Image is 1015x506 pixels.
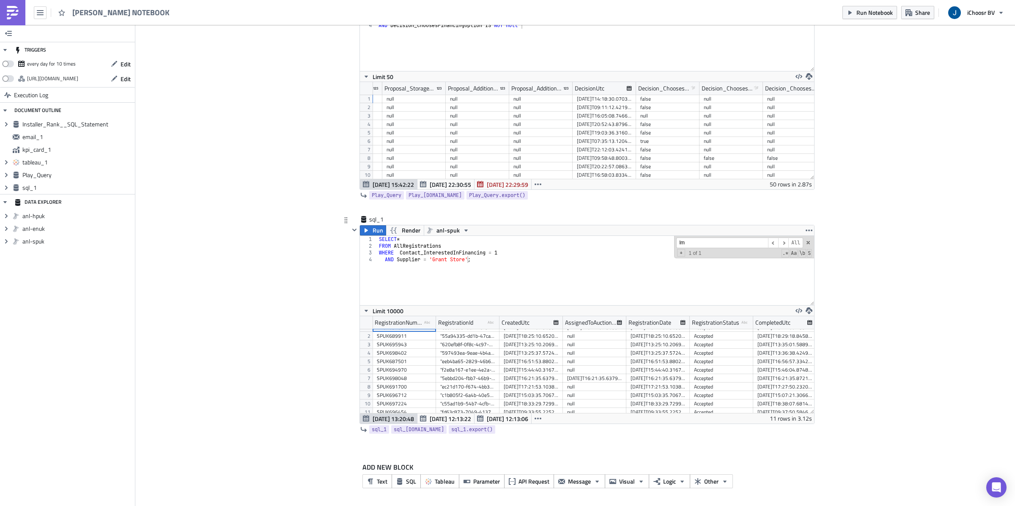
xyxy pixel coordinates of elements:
[676,238,768,248] input: Search for
[640,154,695,162] div: false
[440,399,495,408] div: "c55ad1b9-54b7-4cfb-9d6d-b8fc11ba47f8"
[459,474,505,488] button: Parameter
[406,477,416,486] span: SQL
[513,95,568,103] div: null
[360,413,417,424] button: [DATE] 13:20:48
[377,366,432,374] div: SPUK694970
[440,332,495,340] div: "55a94335-dd1b-47ca-a7d5-20aa3e7dac2a"
[757,349,812,357] div: [DATE]T13:36:38.424919
[770,179,812,189] div: 50 rows in 2.87s
[692,316,739,329] div: RegistrationStatus
[424,225,472,235] button: anl-spuk
[554,474,605,488] button: Message
[360,225,386,235] button: Run
[513,120,568,129] div: null
[369,191,404,200] a: Play_Query
[360,306,406,316] button: Limit 10000
[504,399,559,408] div: [DATE]T18:33:29.729910
[631,366,686,374] div: [DATE]T15:44:40.316718
[767,145,822,154] div: null
[504,391,559,399] div: [DATE]T15:03:35.706704
[362,462,808,472] label: ADD NEW BLOCK
[22,212,133,220] span: anl-hpuk
[757,399,812,408] div: [DATE]T18:38:07.681483
[768,238,778,248] span: ​
[387,154,442,162] div: null
[567,383,622,391] div: null
[694,366,749,374] div: Accepted
[513,129,568,137] div: null
[640,112,695,120] div: null
[504,408,559,416] div: [DATE]T09:33:55.225256
[567,349,622,357] div: null
[767,171,822,179] div: null
[631,408,686,416] div: [DATE]T09:33:55.225256
[377,391,432,399] div: SPUK696712
[704,129,759,137] div: null
[694,332,749,340] div: Accepted
[577,137,632,145] div: [DATE]T07:35:13.120470
[755,316,790,329] div: CompletedUtc
[704,137,759,145] div: null
[377,374,432,383] div: SPUK698048
[449,425,495,434] a: sql_1.export()
[567,374,622,383] div: [DATE]T16:21:35.637942
[420,474,459,488] button: Tableau
[450,162,505,171] div: null
[577,129,632,137] div: [DATE]T19:03:36.316049
[377,340,432,349] div: SPUK695943
[513,112,568,120] div: null
[631,340,686,349] div: [DATE]T13:25:10.206900
[440,408,495,416] div: "fd63c873-7049-4137-a8f1-f0cf46b81542"
[27,72,78,85] div: https://pushmetrics.io/api/v1/report/PdL5RO7lpG/webhook?token=134e31a976764813b6582a3bdad51f51
[487,180,528,189] span: [DATE] 22:29:59
[640,103,695,112] div: false
[628,316,671,329] div: RegistrationDate
[504,357,559,366] div: [DATE]T16:51:53.880258
[360,256,377,263] div: 4
[567,340,622,349] div: null
[372,191,401,200] span: Play_Query
[377,477,387,486] span: Text
[373,180,414,189] span: [DATE] 15:42:22
[391,425,447,434] a: sql_[DOMAIN_NAME]
[107,57,135,71] button: Edit
[377,332,432,340] div: SPUK689911
[360,236,377,243] div: 1
[22,146,133,153] span: kpi_card_1
[943,3,1009,22] button: iChoosr BV
[640,120,695,129] div: false
[14,103,61,118] div: DOCUMENT OUTLINE
[640,171,695,179] div: false
[778,238,788,248] span: ​
[450,154,505,162] div: null
[375,316,424,329] div: RegistrationNumber
[798,249,806,257] span: Whole Word Search
[474,179,532,189] button: [DATE] 22:29:59
[451,425,493,434] span: sql_1.export()
[372,425,387,434] span: sql_1
[640,145,695,154] div: false
[448,82,500,95] div: Proposal_AdditionalCostBirdNetting
[387,162,442,171] div: null
[577,154,632,162] div: [DATE]T09:58:48.800310
[373,414,414,423] span: [DATE] 13:20:48
[384,82,436,95] div: Proposal_StorageProposal_HasReplacementOffer
[704,95,759,103] div: null
[504,474,554,488] button: API Request
[518,477,549,486] span: API Request
[842,6,897,19] button: Run Notebook
[511,82,563,95] div: Proposal_AdditionalCostExtraScaffolding
[121,74,131,83] span: Edit
[782,249,789,257] span: RegExp Search
[577,95,632,103] div: [DATE]T14:18:30.070380
[440,340,495,349] div: "620efb8f-0f8c-4c97-9edb-3aaad57cee12"
[704,162,759,171] div: null
[640,95,695,103] div: false
[513,171,568,179] div: null
[373,306,403,315] span: Limit 10000
[377,383,432,391] div: SPUK691700
[450,145,505,154] div: null
[440,374,495,383] div: "5ebbd204-fbb7-46b9-aa70-8fb0585fd740"
[575,82,604,95] div: DecisionUtc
